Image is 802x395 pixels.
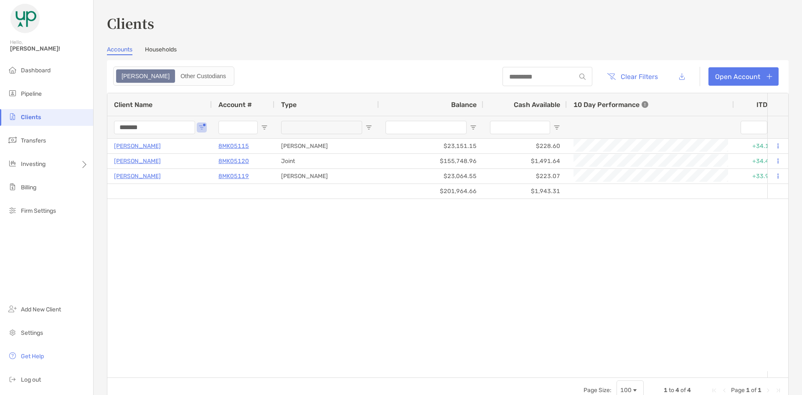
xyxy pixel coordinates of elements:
span: to [669,387,674,394]
div: Next Page [765,387,772,394]
div: Previous Page [721,387,728,394]
span: Billing [21,184,36,191]
span: Client Name [114,101,152,109]
div: First Page [711,387,718,394]
div: segmented control [113,66,234,86]
div: +34.15% [734,139,784,153]
span: Cash Available [514,101,560,109]
input: Balance Filter Input [386,121,467,134]
div: ITD [756,101,777,109]
div: $23,151.15 [379,139,483,153]
div: 10 Day Performance [574,93,648,116]
span: 1 [758,387,761,394]
div: $228.60 [483,139,567,153]
span: Type [281,101,297,109]
img: Zoe Logo [10,3,40,33]
img: clients icon [8,112,18,122]
img: add_new_client icon [8,304,18,314]
span: Clients [21,114,41,121]
span: [PERSON_NAME]! [10,45,88,52]
button: Open Filter Menu [470,124,477,131]
div: 100 [620,387,632,394]
span: Page [731,387,745,394]
span: Settings [21,329,43,336]
a: 8MK05120 [218,156,249,166]
a: Households [145,46,177,55]
div: $23,064.55 [379,169,483,183]
span: 1 [746,387,750,394]
div: [PERSON_NAME] [274,139,379,153]
button: Open Filter Menu [261,124,268,131]
input: Client Name Filter Input [114,121,195,134]
span: Balance [451,101,477,109]
input: Account # Filter Input [218,121,258,134]
span: Log out [21,376,41,383]
button: Open Filter Menu [553,124,560,131]
div: [PERSON_NAME] [274,169,379,183]
span: Investing [21,161,46,168]
div: $1,491.64 [483,154,567,168]
button: Open Filter Menu [365,124,372,131]
input: ITD Filter Input [741,121,767,134]
span: Dashboard [21,67,51,74]
div: Last Page [775,387,782,394]
a: 8MK05115 [218,141,249,151]
div: $155,748.96 [379,154,483,168]
span: of [751,387,756,394]
div: $223.07 [483,169,567,183]
img: pipeline icon [8,88,18,98]
img: settings icon [8,327,18,337]
a: [PERSON_NAME] [114,171,161,181]
button: Clear Filters [601,67,664,86]
img: investing icon [8,158,18,168]
span: 4 [687,387,691,394]
div: +33.91% [734,169,784,183]
span: Add New Client [21,306,61,313]
span: Account # [218,101,252,109]
a: [PERSON_NAME] [114,141,161,151]
div: Zoe [117,70,174,82]
a: 8MK05119 [218,171,249,181]
span: 1 [664,387,667,394]
div: Other Custodians [176,70,231,82]
a: Accounts [107,46,132,55]
div: Page Size: [584,387,612,394]
span: Pipeline [21,90,42,97]
span: of [680,387,686,394]
input: Cash Available Filter Input [490,121,550,134]
span: Firm Settings [21,207,56,214]
button: Open Filter Menu [198,124,205,131]
img: get-help icon [8,351,18,361]
img: dashboard icon [8,65,18,75]
span: Get Help [21,353,44,360]
img: billing icon [8,182,18,192]
h3: Clients [107,13,789,33]
div: $1,943.31 [483,184,567,199]
a: [PERSON_NAME] [114,156,161,166]
div: $201,964.66 [379,184,483,199]
a: Open Account [708,67,779,86]
img: firm-settings icon [8,205,18,215]
img: logout icon [8,374,18,384]
div: Joint [274,154,379,168]
div: +34.49% [734,154,784,168]
img: transfers icon [8,135,18,145]
span: 4 [675,387,679,394]
img: input icon [579,74,586,80]
span: Transfers [21,137,46,144]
